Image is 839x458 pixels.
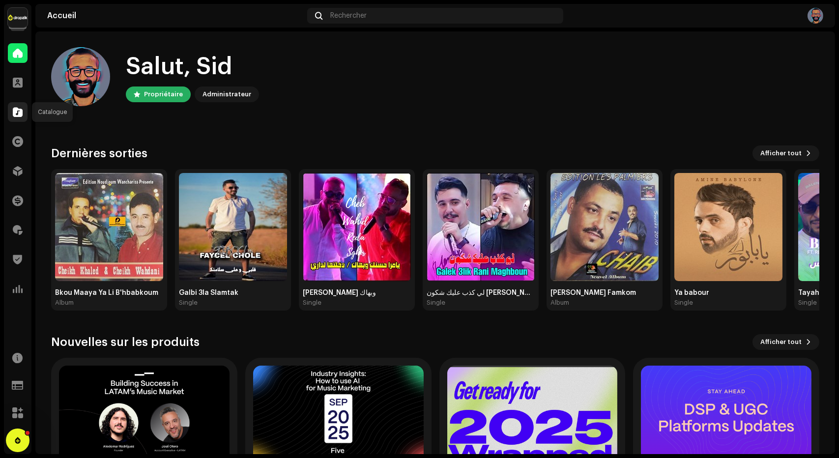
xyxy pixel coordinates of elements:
div: Album [550,299,569,307]
div: Single [179,299,198,307]
img: 960c4d59-42be-4377-b45a-23a8c9e552b3 [303,173,411,281]
div: Single [798,299,817,307]
iframe: Intercom live chat [6,429,29,452]
div: Administrateur [203,88,251,100]
div: Accueil [47,12,303,20]
img: 286b6348-ba6d-4667-b3f5-6e051897b556 [179,173,287,281]
div: Album [55,299,74,307]
span: Afficher tout [760,143,802,163]
img: 7cec1191-adb8-4435-b4b1-be451efad465 [55,173,163,281]
button: Afficher tout [752,145,819,161]
div: Salut, Sid [126,51,259,83]
div: Galbi 3la Slamtak [179,289,287,297]
div: Single [303,299,321,307]
h3: Dernières sorties [51,145,147,161]
div: Single [427,299,445,307]
img: e9327f91-4221-4108-906c-db035a3503a5 [550,173,659,281]
span: Rechercher [330,12,367,20]
img: d4daa476-e117-4de8-b19f-5f62e856cfe7 [808,8,823,24]
div: Single [674,299,693,307]
h3: Nouvelles sur les produits [51,334,200,350]
div: [PERSON_NAME] وبهاك [303,289,411,297]
img: 6b198820-6d9f-4d8e-bd7e-78ab9e57ca24 [8,8,28,28]
span: Afficher tout [760,332,802,352]
img: 093cfdf0-c121-4c69-bdab-2ca1e16a6dbc [427,173,535,281]
img: d4daa476-e117-4de8-b19f-5f62e856cfe7 [51,47,110,106]
div: Ya babour [674,289,782,297]
div: Bkou Maaya Ya Li B'hbabkoum [55,289,163,297]
div: [PERSON_NAME] Famkom [550,289,659,297]
img: c1d59f67-ac04-47e7-99c9-40939d75a28e [674,173,782,281]
div: لي كذب عليك شكون [PERSON_NAME] 3lik [PERSON_NAME] [427,289,535,297]
div: Propriétaire [144,88,183,100]
button: Afficher tout [752,334,819,350]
